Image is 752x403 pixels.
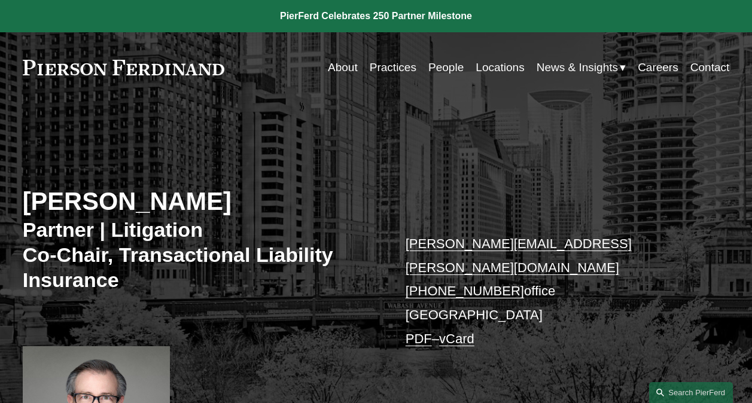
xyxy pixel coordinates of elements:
[649,382,733,403] a: Search this site
[328,56,358,79] a: About
[537,57,618,78] span: News & Insights
[406,283,524,298] a: [PHONE_NUMBER]
[428,56,464,79] a: People
[439,331,474,346] a: vCard
[476,56,524,79] a: Locations
[406,232,700,350] p: office [GEOGRAPHIC_DATA] –
[23,187,376,216] h2: [PERSON_NAME]
[638,56,678,79] a: Careers
[23,217,376,293] h3: Partner | Litigation Co-Chair, Transactional Liability Insurance
[690,56,729,79] a: Contact
[370,56,416,79] a: Practices
[406,236,632,275] a: [PERSON_NAME][EMAIL_ADDRESS][PERSON_NAME][DOMAIN_NAME]
[537,56,626,79] a: folder dropdown
[406,331,432,346] a: PDF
